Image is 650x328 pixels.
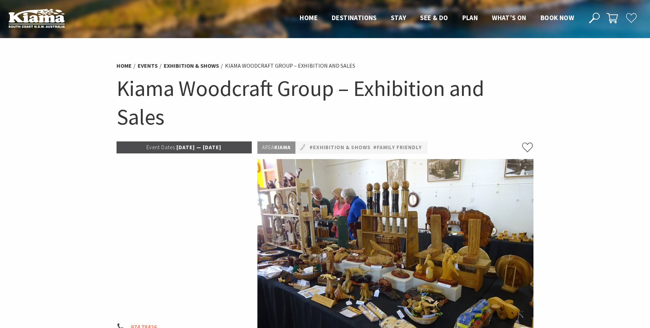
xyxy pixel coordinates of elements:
[164,62,219,69] a: Exhibition & Shows
[373,143,422,152] a: #Family Friendly
[293,12,581,24] nav: Main Menu
[117,74,533,131] h1: Kiama Woodcraft Group – Exhibition and Sales
[300,13,318,22] span: Home
[332,13,377,22] span: Destinations
[8,8,65,28] img: Kiama Logo
[462,13,478,22] span: Plan
[492,13,526,22] span: What’s On
[391,13,406,22] span: Stay
[117,141,252,153] p: [DATE] — [DATE]
[146,144,176,151] span: Event Dates:
[420,13,448,22] span: See & Do
[540,13,574,22] span: Book now
[138,62,158,69] a: Events
[262,144,274,151] span: Area
[117,62,132,69] a: Home
[310,143,371,152] a: #Exhibition & Shows
[257,141,295,154] p: Kiama
[225,61,355,71] li: Kiama Woodcraft Group – Exhibition and Sales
